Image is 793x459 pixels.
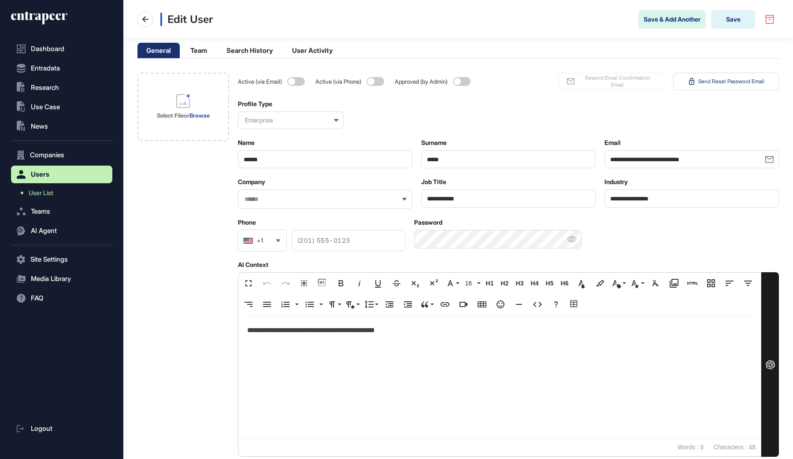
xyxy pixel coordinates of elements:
[498,274,511,292] button: H2
[218,43,282,58] li: Search History
[11,146,112,164] button: Companies
[573,274,590,292] button: Text Color
[566,296,583,313] button: Table Builder
[483,274,497,292] button: H1
[238,100,272,107] label: Profile Type
[558,280,571,287] span: H6
[592,274,608,292] button: Background Color
[638,10,706,29] button: Save & Add Another
[528,274,541,292] button: H4
[160,13,213,26] h3: Edit User
[11,289,112,307] button: FAQ
[543,280,556,287] span: H5
[326,296,342,313] button: Paragraph Format
[189,112,210,119] a: Browse
[30,152,64,159] span: Companies
[240,296,257,313] button: Align Right
[11,251,112,268] button: Site Settings
[29,189,53,196] span: User List
[11,270,112,288] button: Media Library
[317,296,324,313] button: Unordered List
[711,10,755,29] button: Save
[370,274,386,292] button: Underline (⌘U)
[381,296,398,313] button: Decrease Indent (⌘[)
[11,222,112,240] button: AI Agent
[240,274,257,292] button: Fullscreen
[333,274,349,292] button: Bold (⌘B)
[395,78,449,85] span: Approved (by Admin)
[511,296,527,313] button: Insert Horizontal Line
[400,296,416,313] button: Increase Indent (⌘])
[558,274,571,292] button: H6
[528,280,541,287] span: H4
[137,43,180,58] li: General
[629,274,645,292] button: Inline Style
[238,178,265,185] label: Company
[277,296,294,313] button: Ordered List
[257,237,263,244] div: +1
[31,275,71,282] span: Media Library
[296,274,312,292] button: Select All
[709,439,760,456] span: Characters : 48
[610,274,627,292] button: Inline Class
[344,296,361,313] button: Paragraph Style
[673,73,779,90] button: Send Reset Password Email
[11,79,112,96] button: Research
[455,296,472,313] button: Insert Video
[11,420,112,437] a: Logout
[11,40,112,58] a: Dashboard
[11,59,112,77] button: Entradata
[15,185,112,201] a: User List
[604,139,621,146] label: Email
[11,98,112,116] button: Use Case
[388,274,405,292] button: Strikethrough (⌘S)
[283,43,341,58] li: User Activity
[407,274,423,292] button: Subscript
[157,112,184,119] strong: Select File
[721,274,738,292] button: Align Left
[277,274,294,292] button: Redo (⌘⇧Z)
[529,296,546,313] button: Code View
[31,295,43,302] span: FAQ
[363,296,379,313] button: Line Height
[315,78,363,85] span: Active (via Phone)
[157,111,210,119] div: or
[238,219,256,226] label: Phone
[31,65,60,72] span: Entradata
[437,296,453,313] button: Insert Link (⌘K)
[182,43,216,58] li: Team
[11,166,112,183] button: Users
[31,104,60,111] span: Use Case
[513,280,526,287] span: H3
[351,274,368,292] button: Italic (⌘I)
[647,274,664,292] button: Clear Formatting
[483,280,497,287] span: H1
[31,123,48,130] span: News
[703,274,719,292] button: Responsive Layout
[463,280,477,287] span: 16
[492,296,509,313] button: Emoticons
[421,178,446,185] label: Job Title
[31,45,64,52] span: Dashboard
[414,219,442,226] label: Password
[31,208,50,215] span: Teams
[30,256,68,263] span: Site Settings
[301,296,318,313] button: Unordered List
[425,274,442,292] button: Superscript
[31,171,49,178] span: Users
[604,178,628,185] label: Industry
[314,274,331,292] button: Show blocks
[474,296,490,313] button: Insert Table
[543,274,556,292] button: H5
[238,78,284,85] span: Active (via Email)
[673,439,708,456] span: Words : 6
[238,261,268,268] label: AI Context
[11,203,112,220] button: Teams
[513,274,526,292] button: H3
[498,280,511,287] span: H2
[259,274,275,292] button: Undo (⌘Z)
[31,227,57,234] span: AI Agent
[31,84,59,91] span: Research
[444,274,460,292] button: Font Family
[698,78,764,85] span: Send Reset Password Email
